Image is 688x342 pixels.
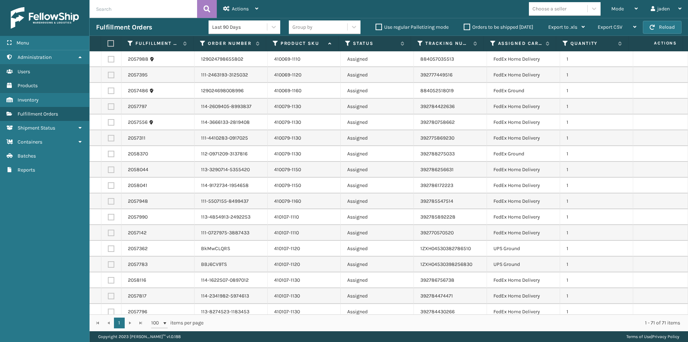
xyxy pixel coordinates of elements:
td: Assigned [341,146,414,162]
td: 1 [560,51,633,67]
span: Users [18,69,30,75]
td: FedEx Home Delivery [487,162,560,178]
a: 2058370 [128,150,148,158]
td: 1 [560,130,633,146]
td: FedEx Home Delivery [487,178,560,193]
img: logo [11,7,79,29]
td: 113-4854913-2492253 [195,209,268,225]
td: 114-1622507-0897012 [195,272,268,288]
a: Terms of Use [626,334,651,339]
a: 392770570520 [420,230,454,236]
a: 410107-1120 [274,261,300,267]
a: 410107-1120 [274,245,300,252]
td: Assigned [341,257,414,272]
a: 2057988 [128,56,148,63]
a: 392784430266 [420,309,455,315]
div: 1 - 71 of 71 items [214,319,680,327]
td: 129024698008996 [195,83,268,99]
td: FedEx Home Delivery [487,114,560,130]
td: FedEx Home Delivery [487,193,560,209]
td: 1 [560,257,633,272]
td: Assigned [341,225,414,241]
a: 392785547514 [420,198,453,204]
button: Reload [643,21,682,34]
td: 111-2463193-3125032 [195,67,268,83]
a: 410107-1110 [274,214,299,220]
td: Assigned [341,241,414,257]
span: Mode [611,6,624,12]
td: Assigned [341,209,414,225]
td: 1 [560,288,633,304]
td: 111-0727975-3887433 [195,225,268,241]
a: 2057948 [128,198,148,205]
div: Last 90 Days [212,23,268,31]
td: 112-0971209-3137816 [195,146,268,162]
a: 392777449516 [420,72,453,78]
td: FedEx Ground [487,83,560,99]
td: Assigned [341,178,414,193]
a: 410107-1130 [274,293,300,299]
span: Administration [18,54,52,60]
span: 100 [151,319,162,327]
a: 410079-1150 [274,182,301,188]
td: FedEx Home Delivery [487,304,560,320]
a: Privacy Policy [652,334,679,339]
td: FedEx Home Delivery [487,67,560,83]
a: 2058116 [128,277,146,284]
a: 2057362 [128,245,148,252]
a: 2057556 [128,119,148,126]
td: Assigned [341,51,414,67]
td: 1 [560,193,633,209]
a: 410069-1110 [274,56,300,62]
td: 129024798655802 [195,51,268,67]
td: 114-9172734-1954658 [195,178,268,193]
a: 410079-1130 [274,119,301,125]
td: 111-5507155-8499437 [195,193,268,209]
span: Actions [232,6,249,12]
td: FedEx Home Delivery [487,272,560,288]
a: 1ZXH04530382786510 [420,245,471,252]
td: 1 [560,304,633,320]
td: Assigned [341,193,414,209]
a: 392775869230 [420,135,454,141]
td: 1 [560,209,633,225]
label: Order Number [208,40,252,47]
td: 114-2609405-8993837 [195,99,268,114]
a: 2057311 [128,135,145,142]
a: 410107-1130 [274,277,300,283]
a: 2058041 [128,182,147,189]
a: 392784422636 [420,103,455,109]
a: 392784474471 [420,293,453,299]
td: Assigned [341,83,414,99]
a: 392785892228 [420,214,455,220]
td: 114-2341982-5974613 [195,288,268,304]
a: 410107-1130 [274,309,300,315]
td: FedEx Home Delivery [487,288,560,304]
span: items per page [151,318,204,328]
td: 1 [560,241,633,257]
td: Assigned [341,130,414,146]
label: Assigned Carrier Service [498,40,542,47]
td: FedEx Home Delivery [487,130,560,146]
span: Products [18,83,38,89]
td: 1 [560,146,633,162]
div: | [626,331,679,342]
td: Assigned [341,162,414,178]
a: 2057817 [128,292,147,300]
span: Menu [16,40,29,46]
a: 2057990 [128,214,148,221]
a: 410079-1130 [274,103,301,109]
td: Assigned [341,67,414,83]
td: 1 [560,272,633,288]
label: Product SKU [281,40,325,47]
td: BBJ6CV9TS [195,257,268,272]
span: Fulfillment Orders [18,111,58,117]
a: 392780758662 [420,119,455,125]
a: 410069-1120 [274,72,301,78]
td: 1 [560,67,633,83]
label: Tracking Number [425,40,469,47]
div: Choose a seller [532,5,567,13]
label: Status [353,40,397,47]
td: 113-8274523-1183453 [195,304,268,320]
td: FedEx Home Delivery [487,209,560,225]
